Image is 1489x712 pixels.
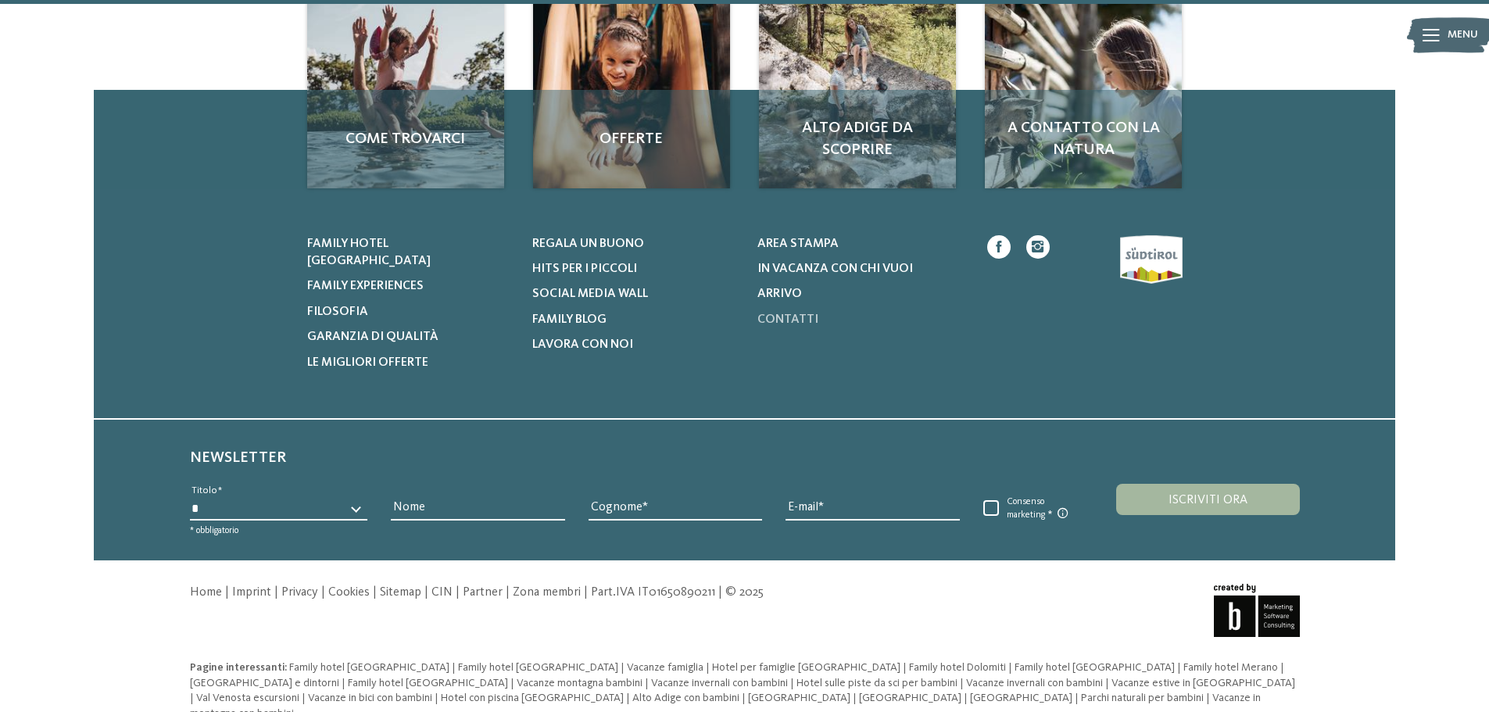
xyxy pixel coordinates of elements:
[1105,678,1109,689] span: |
[1214,584,1300,637] img: Brandnamic GmbH | Leading Hospitality Solutions
[757,311,963,328] a: Contatti
[348,678,510,689] a: Family hotel [GEOGRAPHIC_DATA]
[190,586,222,599] a: Home
[970,692,1075,703] a: [GEOGRAPHIC_DATA]
[1116,484,1299,515] button: Iscriviti ora
[532,336,738,353] a: Lavora con noi
[190,526,238,535] span: * obbligatorio
[513,586,581,599] a: Zona membri
[1280,662,1284,673] span: |
[510,678,514,689] span: |
[348,678,508,689] span: Family hotel [GEOGRAPHIC_DATA]
[373,586,377,599] span: |
[1081,692,1204,703] span: Parchi naturali per bambini
[1183,662,1280,673] a: Family hotel Merano
[748,692,850,703] span: [GEOGRAPHIC_DATA]
[532,313,607,326] span: Family Blog
[517,678,642,689] span: Vacanze montagna bambini
[757,260,963,277] a: In vacanza con chi vuoi
[307,277,513,295] a: Family experiences
[190,692,194,703] span: |
[621,662,625,673] span: |
[190,678,339,689] span: [GEOGRAPHIC_DATA] e dintorni
[289,662,452,673] a: Family hotel [GEOGRAPHIC_DATA]
[281,586,318,599] a: Privacy
[970,692,1072,703] span: [GEOGRAPHIC_DATA]
[532,338,633,351] span: Lavora con noi
[196,692,302,703] a: Val Venosta escursioni
[232,586,271,599] a: Imprint
[307,356,428,369] span: Le migliori offerte
[307,303,513,320] a: Filosofia
[308,692,435,703] a: Vacanze in bici con bambini
[775,117,940,161] span: Alto Adige da scoprire
[196,692,299,703] span: Val Venosta escursioni
[627,662,706,673] a: Vacanze famiglia
[1169,494,1247,506] span: Iscriviti ora
[1183,662,1278,673] span: Family hotel Merano
[307,354,513,371] a: Le migliori offerte
[966,678,1103,689] span: Vacanze invernali con bambini
[1111,678,1295,689] a: Vacanze estive in [GEOGRAPHIC_DATA]
[1206,692,1210,703] span: |
[307,280,424,292] span: Family experiences
[1081,692,1206,703] a: Parchi naturali per bambini
[431,586,453,599] a: CIN
[463,586,503,599] a: Partner
[308,692,432,703] span: Vacanze in bici con bambini
[307,238,431,267] span: Family hotel [GEOGRAPHIC_DATA]
[757,235,963,252] a: Area stampa
[321,586,325,599] span: |
[441,692,624,703] span: Hotel con piscina [GEOGRAPHIC_DATA]
[748,692,853,703] a: [GEOGRAPHIC_DATA]
[342,678,345,689] span: |
[718,586,722,599] span: |
[532,311,738,328] a: Family Blog
[712,662,900,673] span: Hotel per famiglie [GEOGRAPHIC_DATA]
[1015,662,1177,673] a: Family hotel [GEOGRAPHIC_DATA]
[964,692,968,703] span: |
[307,331,438,343] span: Garanzia di qualità
[757,263,913,275] span: In vacanza con chi vuoi
[190,662,287,673] span: Pagine interessanti:
[274,586,278,599] span: |
[725,586,764,599] span: © 2025
[651,678,790,689] a: Vacanze invernali con bambini
[1008,662,1012,673] span: |
[584,586,588,599] span: |
[626,692,630,703] span: |
[999,496,1081,521] span: Consenso marketing
[1015,662,1175,673] span: Family hotel [GEOGRAPHIC_DATA]
[742,692,746,703] span: |
[859,692,961,703] span: [GEOGRAPHIC_DATA]
[757,285,963,302] a: Arrivo
[506,586,510,599] span: |
[1000,117,1166,161] span: A contatto con la natura
[424,586,428,599] span: |
[627,662,703,673] span: Vacanze famiglia
[706,662,710,673] span: |
[458,662,618,673] span: Family hotel [GEOGRAPHIC_DATA]
[307,306,368,318] span: Filosofia
[790,678,794,689] span: |
[549,128,714,150] span: Offerte
[859,692,964,703] a: [GEOGRAPHIC_DATA]
[452,662,456,673] span: |
[796,678,957,689] span: Hotel sulle piste da sci per bambini
[289,662,449,673] span: Family hotel [GEOGRAPHIC_DATA]
[632,692,739,703] span: Alto Adige con bambini
[435,692,438,703] span: |
[517,678,645,689] a: Vacanze montagna bambini
[190,450,286,466] span: Newsletter
[532,285,738,302] a: Social Media Wall
[757,288,802,300] span: Arrivo
[532,235,738,252] a: Regala un buono
[380,586,421,599] a: Sitemap
[307,235,513,270] a: Family hotel [GEOGRAPHIC_DATA]
[532,260,738,277] a: Hits per i piccoli
[441,692,626,703] a: Hotel con piscina [GEOGRAPHIC_DATA]
[532,263,637,275] span: Hits per i piccoli
[632,692,742,703] a: Alto Adige con bambini
[909,662,1006,673] span: Family hotel Dolomiti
